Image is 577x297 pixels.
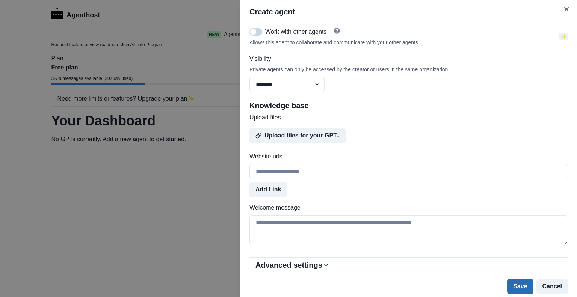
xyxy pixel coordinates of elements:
div: Allows this agent to collaborate and communicate with your other agents [249,39,556,45]
a: Help [329,27,344,36]
p: Work with other agents [265,27,326,36]
button: Close [560,3,572,15]
span: ✨ [559,33,568,40]
h2: Knowledge base [249,101,568,110]
label: Visibility [249,54,563,63]
button: Advanced settings [249,258,568,273]
button: Upload files for your GPT.. [249,128,346,143]
h2: Advanced settings [255,261,322,270]
button: Help [329,28,344,34]
button: Save [507,279,533,294]
label: Website urls [249,152,563,161]
button: Add Link [249,182,287,197]
label: Upload files [249,113,563,122]
label: Welcome message [249,203,563,212]
button: Cancel [536,279,568,294]
div: Private agents can only be accessed by the creator or users in the same organization [249,66,568,72]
